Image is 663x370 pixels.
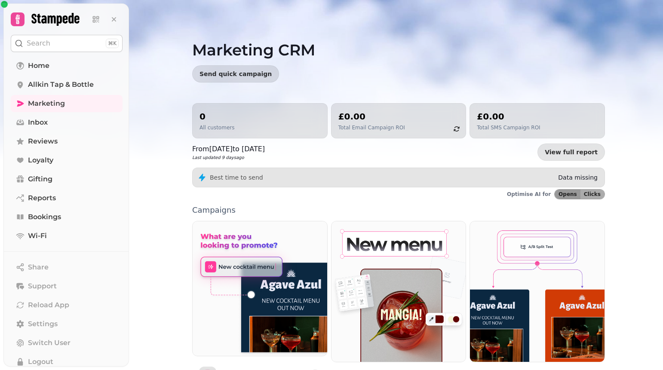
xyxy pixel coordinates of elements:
p: Data missing [558,173,598,182]
span: Bookings [28,212,61,222]
span: Send quick campaign [200,71,272,77]
p: Campaigns [192,206,605,214]
span: Loyalty [28,155,53,165]
p: From [DATE] to [DATE] [192,144,265,154]
span: Home [28,61,49,71]
img: Email [331,221,466,362]
span: Inbox [28,117,48,128]
a: Reviews [11,133,123,150]
p: Best time to send [210,173,263,182]
p: Total SMS Campaign ROI [477,124,540,131]
img: Workflows (coming soon) [470,221,605,362]
span: Clicks [584,192,601,197]
span: Wi-Fi [28,231,47,241]
h2: £0.00 [338,110,405,122]
a: Settings [11,315,123,333]
img: Quick Campaign [193,221,327,356]
span: Logout [28,357,53,367]
h2: £0.00 [477,110,540,122]
span: Gifting [28,174,52,184]
a: View full report [537,144,605,161]
button: refresh [449,122,464,136]
h1: Marketing CRM [192,21,605,58]
button: Support [11,278,123,295]
p: Optimise AI for [507,191,551,198]
span: Opens [559,192,577,197]
a: Marketing [11,95,123,112]
span: Marketing [28,98,65,109]
a: Gifting [11,171,123,188]
button: Send quick campaign [192,65,279,83]
a: Allkin Tap & Bottle [11,76,123,93]
span: Allkin Tap & Bottle [28,80,94,90]
button: Switch User [11,334,123,352]
button: Clicks [580,190,605,199]
span: Switch User [28,338,71,348]
p: Total Email Campaign ROI [338,124,405,131]
p: Last updated 9 days ago [192,154,265,161]
p: All customers [200,124,234,131]
a: Wi-Fi [11,227,123,245]
h2: 0 [200,110,234,122]
button: Share [11,259,123,276]
button: Opens [555,190,580,199]
a: Inbox [11,114,123,131]
a: Home [11,57,123,74]
button: Search⌘K [11,35,123,52]
button: Reload App [11,297,123,314]
span: Share [28,262,49,272]
a: Bookings [11,208,123,226]
span: Reload App [28,300,69,310]
span: Reviews [28,136,58,147]
div: ⌘K [106,39,119,48]
a: Loyalty [11,152,123,169]
span: Support [28,281,57,291]
p: Search [27,38,50,49]
span: Settings [28,319,58,329]
span: Reports [28,193,56,203]
a: Reports [11,190,123,207]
